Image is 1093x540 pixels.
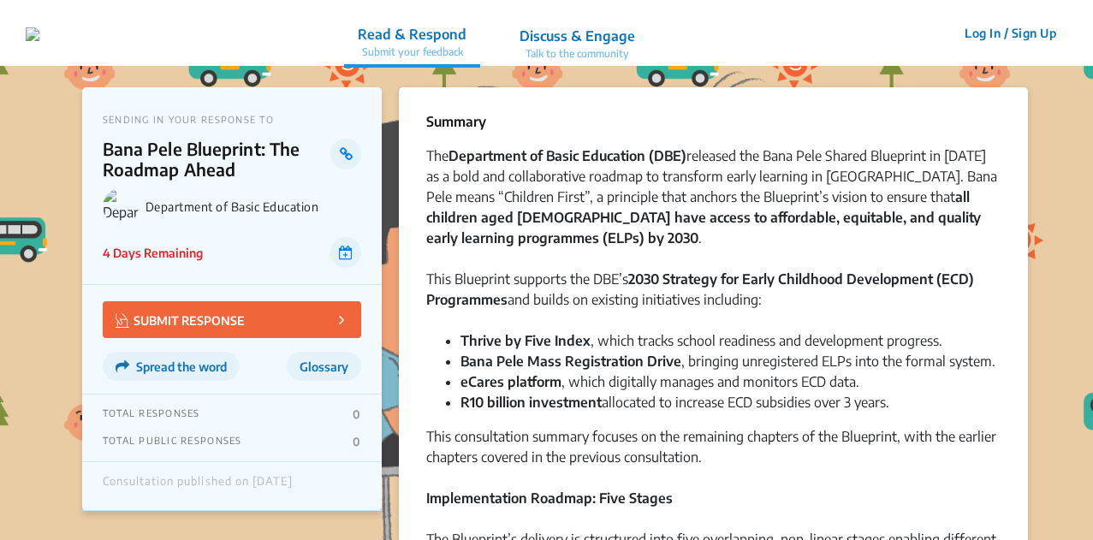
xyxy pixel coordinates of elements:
p: TOTAL PUBLIC RESPONSES [103,435,242,448]
strong: 2030 Strategy for Early Childhood Development (ECD) Programmes [426,270,974,308]
p: Summary [426,111,486,132]
img: Vector.jpg [116,313,129,328]
img: Department of Basic Education logo [103,188,139,224]
strong: all children aged [DEMOGRAPHIC_DATA] have access to affordable, equitable, and quality early lear... [426,188,981,246]
span: Spread the word [136,359,227,374]
strong: eCares platform [460,373,561,390]
span: Glossary [300,359,348,374]
button: Glossary [287,352,361,381]
p: Discuss & Engage [520,26,635,46]
li: , which tracks school readiness and development progress. [460,330,1001,351]
p: 4 Days Remaining [103,244,203,262]
div: The released the Bana Pele Shared Blueprint in [DATE] as a bold and collaborative roadmap to tran... [426,145,1001,269]
p: Read & Respond [358,24,466,45]
p: SENDING IN YOUR RESPONSE TO [103,114,361,125]
strong: R10 billion [460,394,526,411]
p: SUBMIT RESPONSE [116,310,245,329]
strong: Thrive by Five Index [460,332,591,349]
p: Talk to the community [520,46,635,62]
button: Log In / Sign Up [953,20,1067,46]
li: , bringing unregistered ELPs into the formal system. [460,351,1001,371]
li: allocated to increase ECD subsidies over 3 years. [460,392,1001,412]
p: 0 [353,435,360,448]
strong: Implementation Roadmap: Five Stages [426,490,673,507]
button: Spread the word [103,352,240,381]
p: TOTAL RESPONSES [103,407,200,421]
strong: Department of Basic Education (DBE) [448,147,686,164]
button: SUBMIT RESPONSE [103,301,361,338]
div: This consultation summary focuses on the remaining chapters of the Blueprint, with the earlier ch... [426,426,1001,488]
img: t6thgpvxgaf25oxqim4qs6ecgzoo [26,27,39,41]
p: Submit your feedback [358,45,466,60]
strong: investment [529,394,602,411]
p: Bana Pele Blueprint: The Roadmap Ahead [103,139,331,180]
div: Consultation published on [DATE] [103,475,293,497]
div: This Blueprint supports the DBE’s and builds on existing initiatives including: [426,269,1001,330]
li: , which digitally manages and monitors ECD data. [460,371,1001,392]
p: Department of Basic Education [146,199,361,214]
p: 0 [353,407,360,421]
strong: Bana Pele Mass Registration Drive [460,353,681,370]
